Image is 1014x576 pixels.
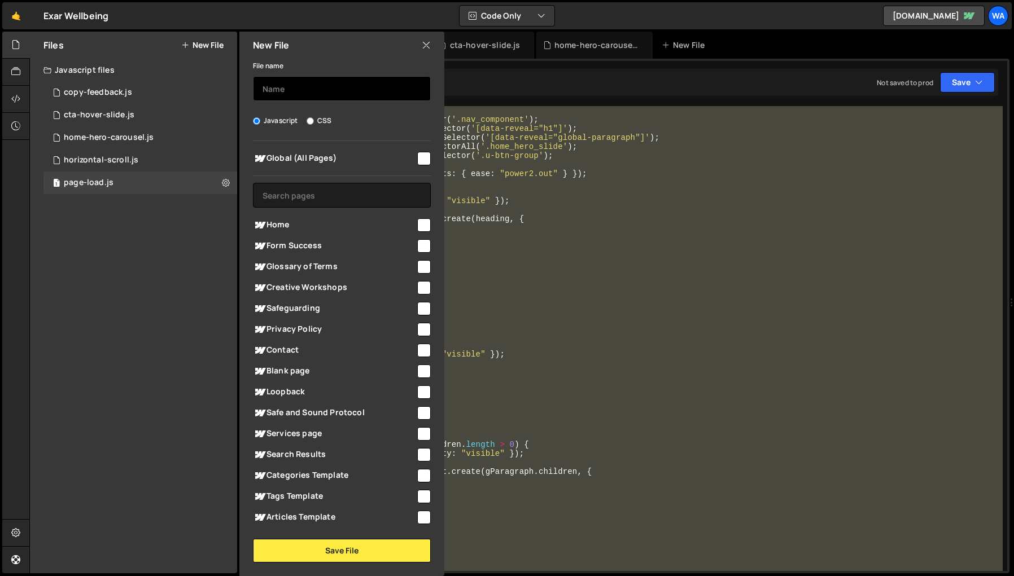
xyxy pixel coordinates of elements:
input: Search pages [253,183,431,208]
div: New File [662,39,709,51]
span: Privacy Policy [253,323,416,336]
div: horizontal-scroll.js [64,155,138,165]
div: cta-hover-slide.js [64,110,134,120]
span: Safeguarding [253,302,416,315]
div: page-load.js [64,178,113,188]
button: Save [940,72,995,93]
div: 16122/43585.js [43,126,237,149]
div: home-hero-carousel.js [64,133,154,143]
h2: Files [43,39,64,51]
div: copy-feedback.js [64,87,132,98]
label: Javascript [253,115,298,126]
div: Javascript files [30,59,237,81]
span: Home [253,218,416,232]
span: Loopback [253,385,416,399]
input: CSS [307,117,314,125]
span: Safe and Sound Protocol [253,406,416,420]
span: Articles Template [253,511,416,524]
button: New File [181,41,224,50]
div: 16122/43314.js [43,81,237,104]
span: Categories Template [253,469,416,482]
button: Code Only [460,6,554,26]
input: Name [253,76,431,101]
span: Creative Workshops [253,281,416,294]
span: Tags Template [253,490,416,503]
a: wa [988,6,1008,26]
input: Javascript [253,117,260,125]
span: Global (All Pages) [253,152,416,165]
label: CSS [307,115,331,126]
button: Save File [253,539,431,562]
h2: New File [253,39,289,51]
a: 🤙 [2,2,30,29]
div: 16122/44019.js [43,104,237,126]
div: Not saved to prod [877,78,933,87]
label: File name [253,60,283,72]
span: Glossary of Terms [253,260,416,274]
span: Blank page [253,364,416,378]
div: 16122/44105.js [43,172,237,194]
a: [DOMAIN_NAME] [883,6,985,26]
span: Form Success [253,239,416,253]
span: Search Results [253,448,416,461]
div: Exar Wellbeing [43,9,108,23]
span: Contact [253,344,416,357]
span: 1 [53,179,60,188]
div: cta-hover-slide.js [450,39,521,51]
div: 16122/45071.js [43,149,237,172]
div: home-hero-carousel.js [554,39,639,51]
span: Services page [253,427,416,441]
